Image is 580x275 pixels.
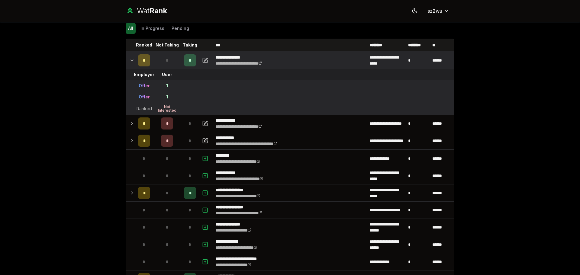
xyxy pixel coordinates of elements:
[139,83,150,89] div: Offer
[136,42,152,48] p: Ranked
[137,106,152,112] div: Ranked
[126,6,167,16] a: WatRank
[166,94,168,100] div: 1
[423,5,454,16] button: sz2wu
[137,6,167,16] div: Wat
[150,6,167,15] span: Rank
[138,23,167,34] button: In Progress
[136,69,153,80] td: Employer
[169,23,192,34] button: Pending
[155,105,179,112] div: Not Interested
[153,69,182,80] td: User
[166,83,168,89] div: 1
[156,42,179,48] p: Not Taking
[427,7,442,14] span: sz2wu
[183,42,197,48] p: Taking
[126,23,136,34] button: All
[139,94,150,100] div: Offer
